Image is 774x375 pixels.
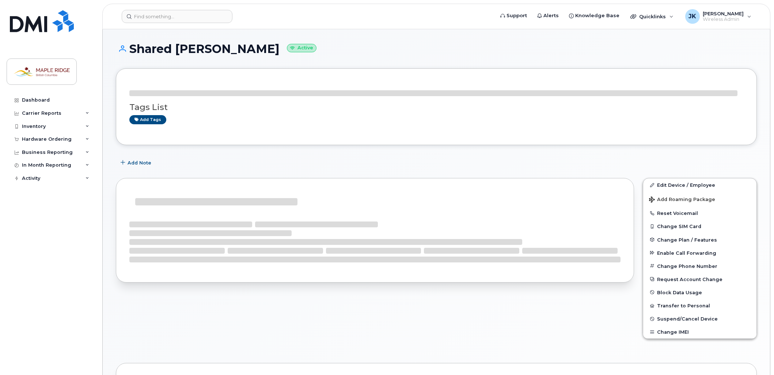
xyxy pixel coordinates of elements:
h1: Shared [PERSON_NAME] [116,42,757,55]
button: Enable Call Forwarding [643,246,756,260]
button: Request Account Change [643,273,756,286]
button: Change IMEI [643,325,756,338]
button: Block Data Usage [643,286,756,299]
a: Add tags [129,115,166,124]
span: Suspend/Cancel Device [657,316,718,322]
button: Reset Voicemail [643,207,756,220]
button: Change SIM Card [643,220,756,233]
span: Add Roaming Package [649,197,715,204]
button: Add Roaming Package [643,192,756,207]
button: Change Phone Number [643,260,756,273]
span: Enable Call Forwarding [657,250,716,255]
button: Suspend/Cancel Device [643,312,756,325]
span: Change Plan / Features [657,237,717,242]
button: Change Plan / Features [643,233,756,246]
button: Add Note [116,156,158,169]
a: Edit Device / Employee [643,178,756,192]
span: Add Note [128,159,151,166]
h3: Tags List [129,103,743,112]
small: Active [287,44,316,52]
button: Transfer to Personal [643,299,756,312]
